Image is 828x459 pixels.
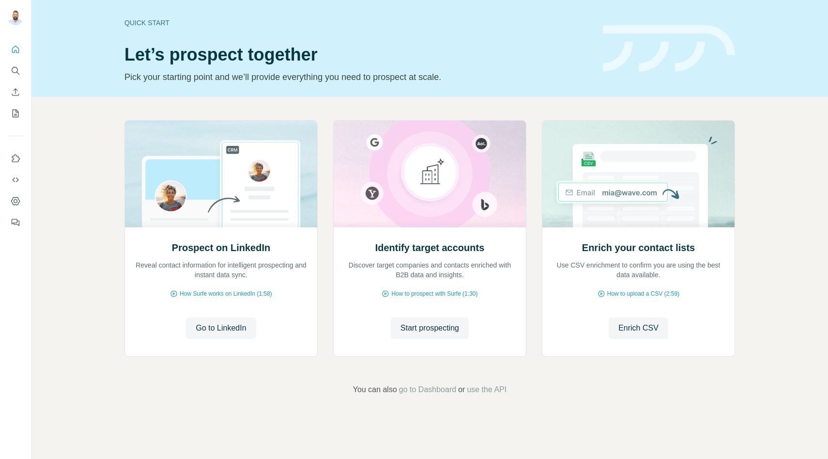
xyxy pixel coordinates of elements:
[180,289,272,298] span: How Surfe works on LinkedIn (1:58)
[353,384,397,396] span: You can also
[8,192,23,210] button: Dashboard
[552,260,725,280] p: Use CSV enrichment to confirm you are using the best data available.
[618,322,659,334] span: Enrich CSV
[124,18,591,28] div: Quick start
[582,241,695,254] h2: Enrich your contact lists
[186,317,256,339] button: Go to LinkedIn
[8,171,23,189] button: Use Surfe API
[391,289,477,298] span: How to prospect with Surfe (1:30)
[8,10,23,25] img: Avatar
[196,322,246,334] span: Go to LinkedIn
[172,241,270,254] h2: Prospect on LinkedIn
[124,121,318,227] img: Prospect on LinkedIn
[609,317,668,339] button: Enrich CSV
[8,41,23,58] button: Quick start
[400,322,459,334] span: Start prospecting
[467,384,506,396] button: use the API
[8,150,23,167] button: Use Surfe on LinkedIn
[135,260,307,280] p: Reveal contact information for intelligent prospecting and instant data sync.
[343,260,516,280] p: Discover target companies and contacts enriched with B2B data and insights.
[458,384,465,396] span: or
[8,83,23,101] button: Enrich CSV
[399,384,456,396] button: go to Dashboard
[124,70,591,84] p: Pick your starting point and we’ll provide everything you need to prospect at scale.
[391,317,469,339] button: Start prospecting
[333,121,526,227] img: Identify target accounts
[8,62,23,79] button: Search
[607,289,679,298] span: How to upload a CSV (2:59)
[8,105,23,122] button: My lists
[542,121,735,227] img: Enrich your contact lists
[8,214,23,231] button: Feedback
[124,45,591,64] h1: Let’s prospect together
[375,241,485,254] h2: Identify target accounts
[603,25,735,72] img: banner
